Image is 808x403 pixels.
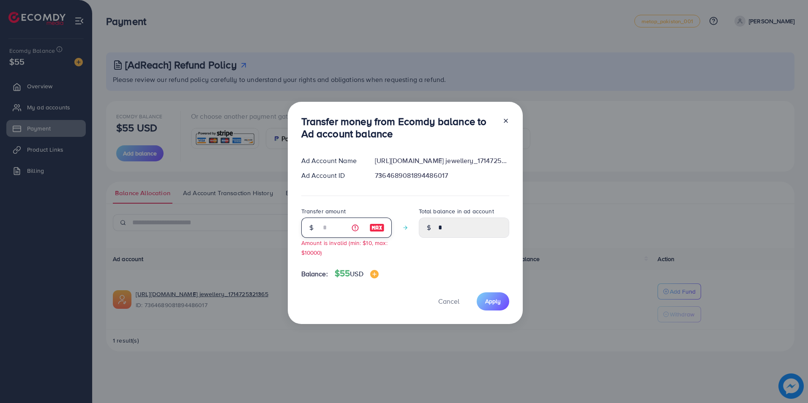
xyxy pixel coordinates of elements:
span: Balance: [301,269,328,279]
button: Cancel [428,292,470,310]
div: 7364689081894486017 [368,171,516,180]
span: Cancel [438,297,459,306]
h3: Transfer money from Ecomdy balance to Ad account balance [301,115,496,140]
span: Apply [485,297,501,305]
img: image [370,270,379,278]
h4: $55 [335,268,379,279]
div: [URL][DOMAIN_NAME] jewellery_1714725321365 [368,156,516,166]
label: Transfer amount [301,207,346,215]
div: Ad Account ID [295,171,369,180]
small: Amount is invalid (min: $10, max: $10000) [301,239,388,256]
button: Apply [477,292,509,310]
span: USD [350,269,363,278]
div: Ad Account Name [295,156,369,166]
img: image [369,223,385,233]
label: Total balance in ad account [419,207,494,215]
